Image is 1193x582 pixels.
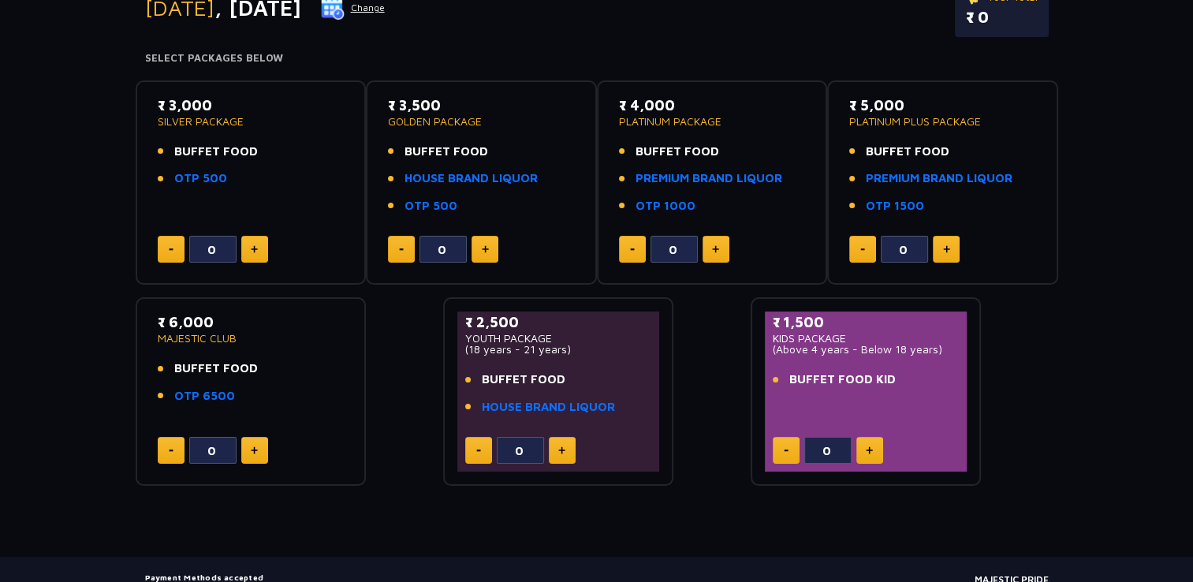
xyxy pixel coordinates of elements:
p: MAJESTIC CLUB [158,333,345,344]
img: plus [866,446,873,454]
p: ₹ 0 [966,6,1038,29]
span: BUFFET FOOD KID [789,371,896,389]
span: BUFFET FOOD [174,360,258,378]
img: plus [712,245,719,253]
img: plus [251,245,258,253]
a: PREMIUM BRAND LIQUOR [866,170,1012,188]
a: HOUSE BRAND LIQUOR [405,170,538,188]
a: OTP 6500 [174,387,235,405]
span: BUFFET FOOD [866,143,949,161]
p: KIDS PACKAGE [773,333,960,344]
img: minus [169,248,173,251]
h5: Payment Methods accepted [145,573,418,582]
img: minus [399,248,404,251]
p: ₹ 1,500 [773,312,960,333]
span: BUFFET FOOD [174,143,258,161]
a: OTP 500 [405,197,457,215]
p: ₹ 5,000 [849,95,1036,116]
a: OTP 1000 [636,197,695,215]
span: BUFFET FOOD [482,371,565,389]
p: ₹ 3,500 [388,95,575,116]
a: OTP 500 [174,170,227,188]
img: plus [943,245,950,253]
p: SILVER PACKAGE [158,116,345,127]
p: ₹ 6,000 [158,312,345,333]
a: HOUSE BRAND LIQUOR [482,398,615,416]
img: minus [169,450,173,452]
p: PLATINUM PACKAGE [619,116,806,127]
p: ₹ 4,000 [619,95,806,116]
h4: Select Packages Below [145,52,1049,65]
img: plus [482,245,489,253]
p: PLATINUM PLUS PACKAGE [849,116,1036,127]
img: minus [860,248,865,251]
img: minus [784,450,788,452]
p: ₹ 2,500 [465,312,652,333]
a: OTP 1500 [866,197,924,215]
p: YOUTH PACKAGE [465,333,652,344]
p: ₹ 3,000 [158,95,345,116]
img: plus [251,446,258,454]
img: minus [630,248,635,251]
p: (Above 4 years - Below 18 years) [773,344,960,355]
img: minus [476,450,481,452]
img: plus [558,446,565,454]
a: PREMIUM BRAND LIQUOR [636,170,782,188]
p: GOLDEN PACKAGE [388,116,575,127]
span: BUFFET FOOD [636,143,719,161]
span: BUFFET FOOD [405,143,488,161]
p: (18 years - 21 years) [465,344,652,355]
